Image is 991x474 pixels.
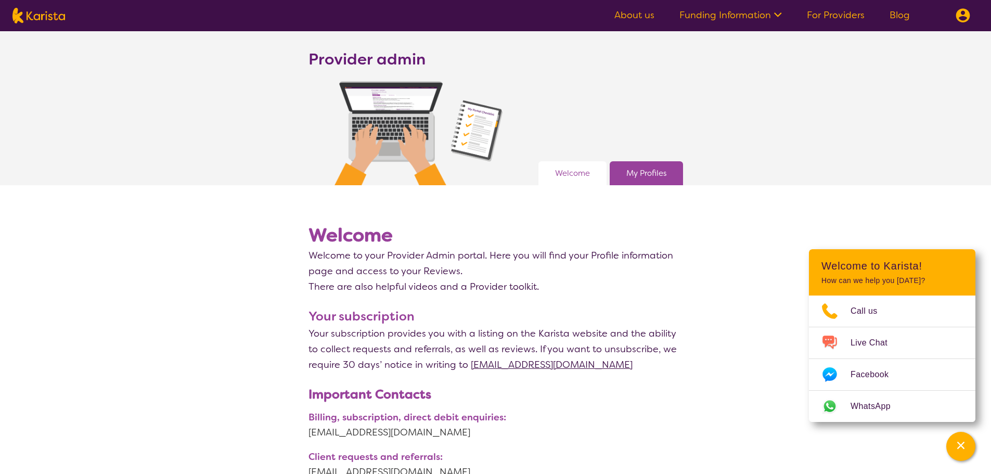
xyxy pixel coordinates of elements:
a: My Profiles [626,165,666,181]
span: Live Chat [851,335,900,351]
ul: Choose channel [809,296,975,422]
b: Important Contacts [308,386,431,403]
span: Call us [851,303,890,319]
p: Billing, subscription, direct debit enquiries: [308,411,683,425]
p: There are also helpful videos and a Provider toolkit. [308,279,683,294]
h2: Welcome to Karista! [821,260,963,272]
a: [EMAIL_ADDRESS][DOMAIN_NAME] [308,425,683,440]
h2: Provider admin [308,50,426,69]
button: Channel Menu [946,432,975,461]
p: Client requests and referrals: [308,450,683,464]
a: [EMAIL_ADDRESS][DOMAIN_NAME] [471,358,633,371]
img: Karista logo [12,8,65,23]
span: WhatsApp [851,399,903,414]
div: Channel Menu [809,249,975,422]
span: Facebook [851,367,901,382]
p: Welcome to your Provider Admin portal. Here you will find your Profile information page and acces... [308,248,683,279]
img: Hands typing on keyboard [334,81,503,185]
a: Welcome [555,165,590,181]
a: Funding Information [679,9,782,21]
a: Blog [890,9,910,21]
a: About us [614,9,654,21]
img: menu [956,8,970,23]
p: Your subscription provides you with a listing on the Karista website and the ability to collect r... [308,326,683,373]
p: How can we help you [DATE]? [821,276,963,285]
a: For Providers [807,9,865,21]
h1: Welcome [308,223,683,248]
a: Web link opens in a new tab. [809,391,975,422]
h3: Your subscription [308,307,683,326]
